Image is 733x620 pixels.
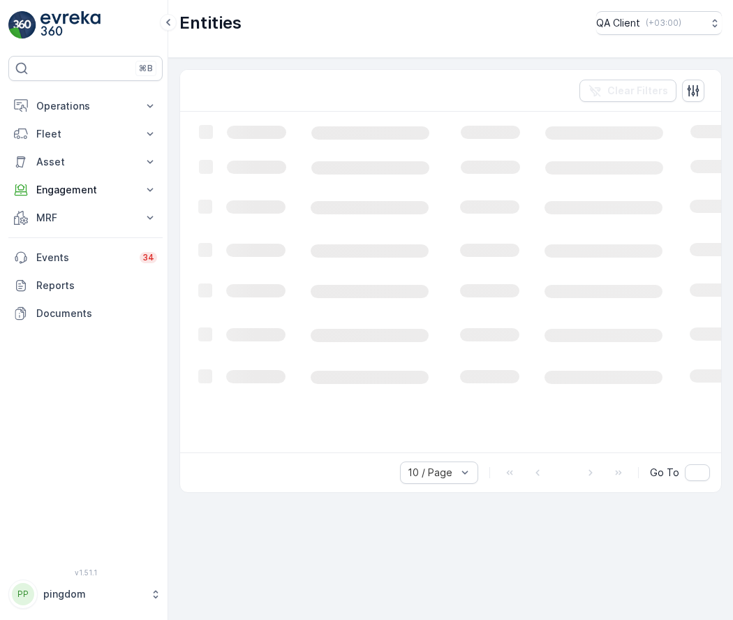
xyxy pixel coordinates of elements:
p: QA Client [596,16,640,30]
button: Fleet [8,120,163,148]
p: Clear Filters [607,84,668,98]
p: Documents [36,307,157,320]
p: ⌘B [139,63,153,74]
img: logo [8,11,36,39]
p: 34 [142,252,154,263]
p: pingdom [43,587,143,601]
button: QA Client(+03:00) [596,11,722,35]
p: Asset [36,155,135,169]
p: MRF [36,211,135,225]
p: Operations [36,99,135,113]
img: logo_light-DOdMpM7g.png [40,11,101,39]
span: v 1.51.1 [8,568,163,577]
button: Operations [8,92,163,120]
p: Fleet [36,127,135,141]
button: Clear Filters [579,80,676,102]
a: Documents [8,300,163,327]
button: Engagement [8,176,163,204]
button: Asset [8,148,163,176]
button: MRF [8,204,163,232]
a: Reports [8,272,163,300]
span: Go To [650,466,679,480]
p: ( +03:00 ) [646,17,681,29]
p: Entities [179,12,242,34]
button: PPpingdom [8,580,163,609]
p: Engagement [36,183,135,197]
p: Reports [36,279,157,293]
div: PP [12,583,34,605]
a: Events34 [8,244,163,272]
p: Events [36,251,131,265]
